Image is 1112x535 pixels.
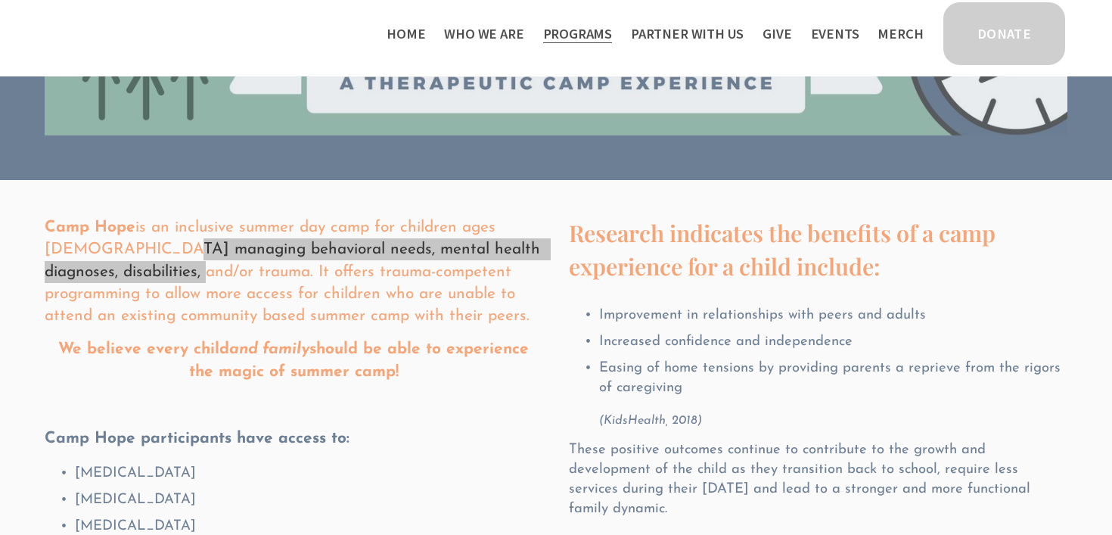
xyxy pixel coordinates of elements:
strong: We believe every child should be able to experience the magic of summer camp! [58,341,534,379]
a: folder dropdown [444,21,523,46]
a: Events [811,21,859,46]
span: Partner With Us [631,23,744,45]
p: [MEDICAL_DATA] [75,464,543,484]
em: (KidsHealth, 2018) [599,415,702,427]
strong: Camp Hope participants have access to: [45,431,349,446]
a: Give [763,21,791,46]
a: Merch [877,21,923,46]
p: Increased confidence and independence [599,332,1067,352]
strong: Camp Hope [45,219,135,235]
a: folder dropdown [631,21,744,46]
p: Easing of home tensions by providing parents a reprieve from the rigors of caregiving [599,359,1067,398]
p: is an inclusive summer day camp for children ages [DEMOGRAPHIC_DATA] managing behavioral needs, m... [45,216,543,327]
p: These positive outcomes continue to contribute to the growth and development of the child as they... [569,440,1067,519]
a: Home [387,21,425,46]
span: Programs [543,23,613,45]
p: [MEDICAL_DATA] [75,490,543,510]
h4: Research indicates the benefits of a camp experience for a child include: [569,216,1067,283]
p: Improvement in relationships with peers and adults [599,306,1067,325]
em: and family [229,341,309,357]
span: Who We Are [444,23,523,45]
a: folder dropdown [543,21,613,46]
